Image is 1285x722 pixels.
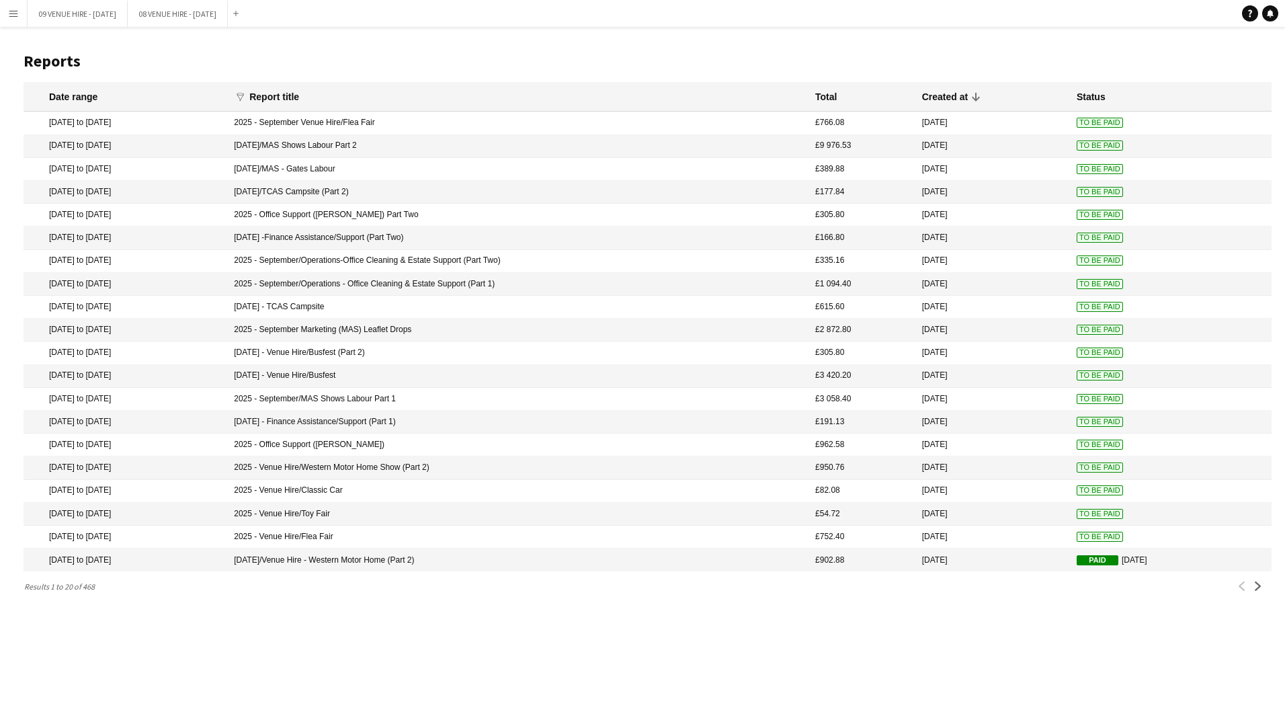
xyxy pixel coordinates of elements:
[24,480,227,503] mat-cell: [DATE] to [DATE]
[24,204,227,227] mat-cell: [DATE] to [DATE]
[227,273,809,296] mat-cell: 2025 - September/Operations - Office Cleaning & Estate Support (Part 1)
[1077,302,1123,312] span: To Be Paid
[1077,164,1123,174] span: To Be Paid
[227,526,809,549] mat-cell: 2025 - Venue Hire/Flea Fair
[24,51,1272,71] h1: Reports
[227,250,809,273] mat-cell: 2025 - September/Operations-Office Cleaning & Estate Support (Part Two)
[24,319,227,342] mat-cell: [DATE] to [DATE]
[1077,141,1123,151] span: To Be Paid
[24,181,227,204] mat-cell: [DATE] to [DATE]
[227,158,809,181] mat-cell: [DATE]/MAS - Gates Labour
[24,388,227,411] mat-cell: [DATE] to [DATE]
[809,112,915,134] mat-cell: £766.08
[809,549,915,571] mat-cell: £902.88
[1077,279,1123,289] span: To Be Paid
[227,434,809,456] mat-cell: 2025 - Office Support ([PERSON_NAME])
[915,480,1070,503] mat-cell: [DATE]
[915,549,1070,571] mat-cell: [DATE]
[809,456,915,479] mat-cell: £950.76
[24,549,227,571] mat-cell: [DATE] to [DATE]
[1077,233,1123,243] span: To Be Paid
[809,365,915,388] mat-cell: £3 420.20
[24,526,227,549] mat-cell: [DATE] to [DATE]
[915,365,1070,388] mat-cell: [DATE]
[24,273,227,296] mat-cell: [DATE] to [DATE]
[1077,532,1123,542] span: To Be Paid
[227,227,809,249] mat-cell: [DATE] -Finance Assistance/Support (Part Two)
[1077,555,1118,565] span: Paid
[809,434,915,456] mat-cell: £962.58
[227,135,809,158] mat-cell: [DATE]/MAS Shows Labour Part 2
[809,480,915,503] mat-cell: £82.08
[227,411,809,434] mat-cell: [DATE] - Finance Assistance/Support (Part 1)
[24,365,227,388] mat-cell: [DATE] to [DATE]
[1077,255,1123,266] span: To Be Paid
[809,388,915,411] mat-cell: £3 058.40
[809,204,915,227] mat-cell: £305.80
[915,342,1070,364] mat-cell: [DATE]
[1077,187,1123,197] span: To Be Paid
[1077,348,1123,358] span: To Be Paid
[809,227,915,249] mat-cell: £166.80
[809,526,915,549] mat-cell: £752.40
[24,434,227,456] mat-cell: [DATE] to [DATE]
[915,227,1070,249] mat-cell: [DATE]
[227,296,809,319] mat-cell: [DATE] - TCAS Campsite
[809,135,915,158] mat-cell: £9 976.53
[249,91,311,103] div: Report title
[915,273,1070,296] mat-cell: [DATE]
[1077,118,1123,128] span: To Be Paid
[915,319,1070,342] mat-cell: [DATE]
[915,411,1070,434] mat-cell: [DATE]
[249,91,299,103] div: Report title
[1077,210,1123,220] span: To Be Paid
[1077,463,1123,473] span: To Be Paid
[28,1,128,27] button: 09 VENUE HIRE - [DATE]
[809,319,915,342] mat-cell: £2 872.80
[915,388,1070,411] mat-cell: [DATE]
[24,296,227,319] mat-cell: [DATE] to [DATE]
[227,480,809,503] mat-cell: 2025 - Venue Hire/Classic Car
[809,503,915,526] mat-cell: £54.72
[1070,549,1272,571] mat-cell: [DATE]
[1077,509,1123,519] span: To Be Paid
[809,273,915,296] mat-cell: £1 094.40
[227,181,809,204] mat-cell: [DATE]/TCAS Campsite (Part 2)
[24,411,227,434] mat-cell: [DATE] to [DATE]
[24,158,227,181] mat-cell: [DATE] to [DATE]
[915,250,1070,273] mat-cell: [DATE]
[24,227,227,249] mat-cell: [DATE] to [DATE]
[24,135,227,158] mat-cell: [DATE] to [DATE]
[809,411,915,434] mat-cell: £191.13
[915,135,1070,158] mat-cell: [DATE]
[915,503,1070,526] mat-cell: [DATE]
[1077,417,1123,427] span: To Be Paid
[227,503,809,526] mat-cell: 2025 - Venue Hire/Toy Fair
[1077,91,1106,103] div: Status
[915,296,1070,319] mat-cell: [DATE]
[915,204,1070,227] mat-cell: [DATE]
[809,250,915,273] mat-cell: £335.16
[24,581,100,592] span: Results 1 to 20 of 468
[922,91,980,103] div: Created at
[915,456,1070,479] mat-cell: [DATE]
[227,549,809,571] mat-cell: [DATE]/Venue Hire - Western Motor Home (Part 2)
[1077,394,1123,404] span: To Be Paid
[809,181,915,204] mat-cell: £177.84
[24,456,227,479] mat-cell: [DATE] to [DATE]
[915,434,1070,456] mat-cell: [DATE]
[809,342,915,364] mat-cell: £305.80
[24,112,227,134] mat-cell: [DATE] to [DATE]
[49,91,97,103] div: Date range
[227,365,809,388] mat-cell: [DATE] - Venue Hire/Busfest
[809,158,915,181] mat-cell: £389.88
[227,112,809,134] mat-cell: 2025 - September Venue Hire/Flea Fair
[1077,325,1123,335] span: To Be Paid
[1077,485,1123,495] span: To Be Paid
[915,158,1070,181] mat-cell: [DATE]
[227,456,809,479] mat-cell: 2025 - Venue Hire/Western Motor Home Show (Part 2)
[915,526,1070,549] mat-cell: [DATE]
[915,181,1070,204] mat-cell: [DATE]
[915,112,1070,134] mat-cell: [DATE]
[24,250,227,273] mat-cell: [DATE] to [DATE]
